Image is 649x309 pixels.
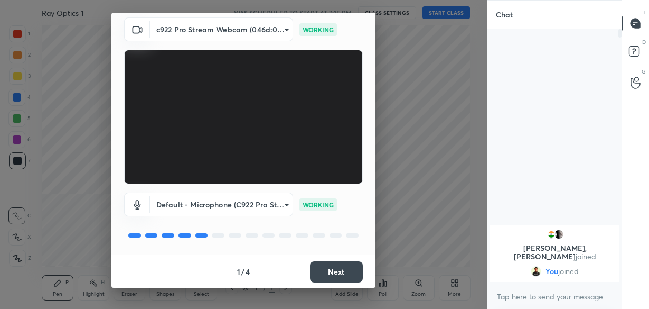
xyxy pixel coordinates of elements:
[310,261,363,283] button: Next
[487,1,521,29] p: Chat
[643,8,646,16] p: T
[303,200,334,210] p: WORKING
[303,25,334,34] p: WORKING
[558,267,579,276] span: joined
[150,193,293,216] div: c922 Pro Stream Webcam (046d:085c)
[150,17,293,41] div: c922 Pro Stream Webcam (046d:085c)
[642,38,646,46] p: D
[545,229,556,240] img: 3d17440235864ff6878e049ce9da99a9.jpg
[487,223,622,284] div: grid
[531,266,541,277] img: c3c9a3304d4d47e1943f65945345ca2a.jpg
[496,244,613,261] p: [PERSON_NAME], [PERSON_NAME]
[246,266,250,277] h4: 4
[237,266,240,277] h4: 1
[553,229,563,240] img: 0b5a9d3b48c94826a797fe41c0559ba4.jpg
[545,267,558,276] span: You
[642,68,646,76] p: G
[575,251,596,261] span: joined
[241,266,244,277] h4: /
